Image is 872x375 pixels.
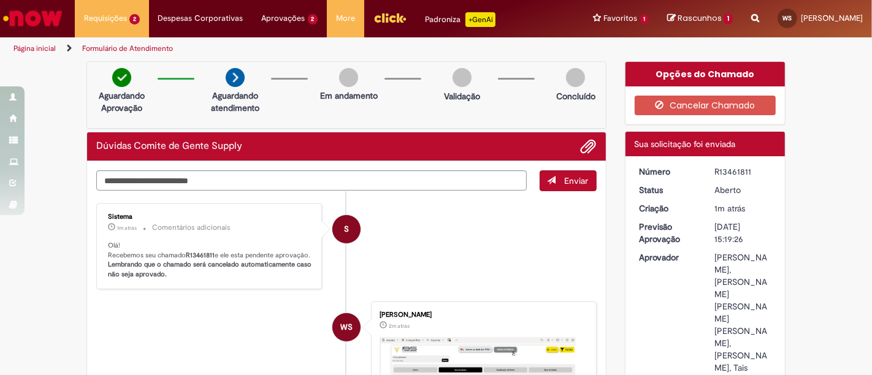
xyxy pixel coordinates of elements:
[635,138,736,150] span: Sua solicitação foi enviada
[262,12,305,25] span: Aprovações
[1,6,64,31] img: ServiceNow
[158,12,243,25] span: Despesas Corporativas
[380,311,584,319] div: [PERSON_NAME]
[465,12,495,27] p: +GenAi
[667,13,733,25] a: Rascunhos
[332,215,361,243] div: System
[205,89,265,114] p: Aguardando atendimento
[801,13,863,23] span: [PERSON_NAME]
[556,90,595,102] p: Concluído
[630,251,706,263] dt: Aprovador
[425,12,495,27] div: Padroniza
[714,184,771,196] div: Aberto
[332,313,361,341] div: William Pereira Sarges
[540,170,597,191] button: Enviar
[714,203,745,214] time: 29/08/2025 11:19:26
[714,165,771,178] div: R13461811
[389,322,410,330] span: 2m atrás
[625,62,786,86] div: Opções do Chamado
[581,138,597,154] button: Adicionar anexos
[444,90,480,102] p: Validação
[640,14,649,25] span: 1
[783,14,792,22] span: WS
[714,221,771,245] div: [DATE] 15:19:26
[714,202,771,214] div: 29/08/2025 11:19:26
[604,12,638,25] span: Favoritos
[566,68,585,87] img: img-circle-grey.png
[453,68,472,87] img: img-circle-grey.png
[96,141,242,152] h2: Dúvidas Comite de Gente Supply Histórico de tíquete
[129,14,140,25] span: 2
[678,12,722,24] span: Rascunhos
[117,224,137,232] time: 29/08/2025 11:19:41
[630,202,706,214] dt: Criação
[630,184,706,196] dt: Status
[635,96,776,115] button: Cancelar Chamado
[339,68,358,87] img: img-circle-grey.png
[117,224,137,232] span: 1m atrás
[108,241,312,279] p: Olá! Recebemos seu chamado e ele esta pendente aprovação.
[336,12,355,25] span: More
[108,213,312,221] div: Sistema
[344,214,349,244] span: S
[13,44,56,53] a: Página inicial
[152,222,231,233] small: Comentários adicionais
[84,12,127,25] span: Requisições
[630,165,706,178] dt: Número
[565,175,589,186] span: Enviar
[96,170,527,191] textarea: Digite sua mensagem aqui...
[82,44,173,53] a: Formulário de Atendimento
[340,312,353,342] span: WS
[9,37,572,60] ul: Trilhas de página
[186,251,215,260] b: R13461811
[226,68,245,87] img: arrow-next.png
[320,89,378,102] p: Em andamento
[308,14,318,25] span: 2
[112,68,131,87] img: check-circle-green.png
[714,203,745,214] span: 1m atrás
[92,89,151,114] p: Aguardando Aprovação
[389,322,410,330] time: 29/08/2025 11:18:22
[108,260,313,279] b: Lembrando que o chamado será cancelado automaticamente caso não seja aprovado.
[373,9,407,27] img: click_logo_yellow_360x200.png
[630,221,706,245] dt: Previsão Aprovação
[724,13,733,25] span: 1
